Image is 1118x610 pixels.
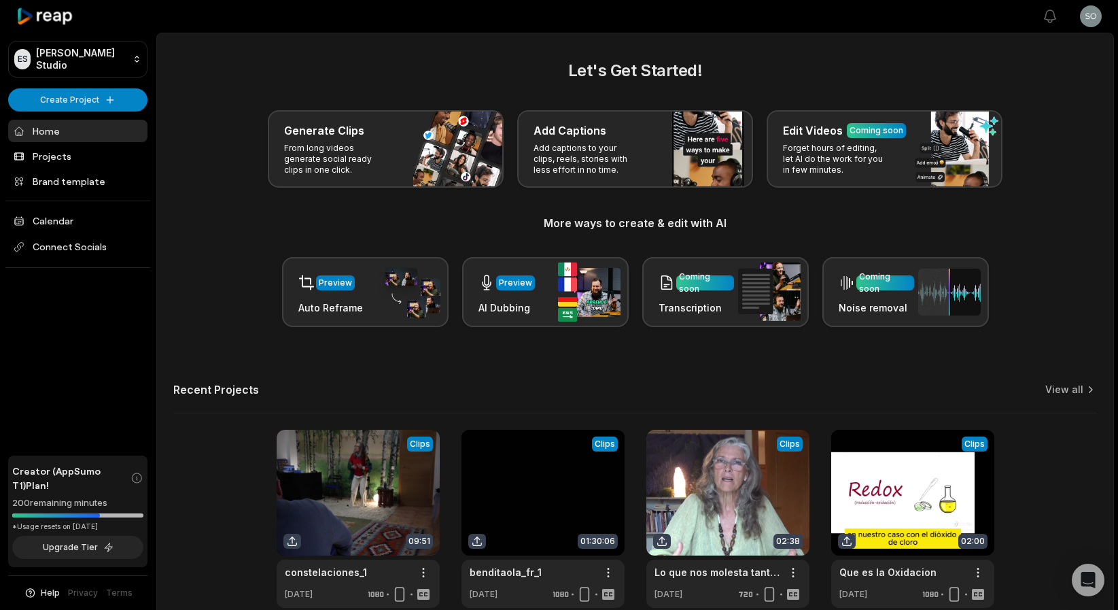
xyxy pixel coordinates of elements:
[41,587,60,599] span: Help
[12,464,130,492] span: Creator (AppSumo T1) Plan!
[173,215,1097,231] h3: More ways to create & edit with AI
[738,262,801,321] img: transcription.png
[173,383,259,396] h2: Recent Projects
[783,122,843,139] h3: Edit Videos
[8,235,147,259] span: Connect Socials
[839,565,937,579] a: Que es la Oxidacion
[8,120,147,142] a: Home
[12,496,143,510] div: 200 remaining minutes
[850,124,903,137] div: Coming soon
[12,522,143,532] div: *Usage resets on [DATE]
[499,277,532,289] div: Preview
[679,271,731,295] div: Coming soon
[8,209,147,232] a: Calendar
[12,536,143,559] button: Upgrade Tier
[1072,564,1104,596] div: Open Intercom Messenger
[319,277,352,289] div: Preview
[478,301,535,315] h3: AI Dubbing
[918,269,981,316] img: noise_removal.png
[470,565,542,579] a: benditaola_fr_1
[24,587,60,599] button: Help
[68,587,98,599] a: Privacy
[859,271,911,295] div: Coming soon
[839,301,914,315] h3: Noise removal
[1045,383,1083,396] a: View all
[654,565,780,579] a: Lo que nos molesta tanto del otro
[8,88,147,112] button: Create Project
[36,47,127,71] p: [PERSON_NAME] Studio
[378,266,440,319] img: auto_reframe.png
[8,170,147,192] a: Brand template
[783,143,888,175] p: Forget hours of editing, let AI do the work for you in few minutes.
[173,58,1097,83] h2: Let's Get Started!
[298,301,363,315] h3: Auto Reframe
[534,143,639,175] p: Add captions to your clips, reels, stories with less effort in no time.
[558,262,621,322] img: ai_dubbing.png
[285,565,367,579] a: constelaciones_1
[534,122,606,139] h3: Add Captions
[284,122,364,139] h3: Generate Clips
[284,143,389,175] p: From long videos generate social ready clips in one click.
[8,145,147,167] a: Projects
[106,587,133,599] a: Terms
[659,301,734,315] h3: Transcription
[14,49,31,69] div: ES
